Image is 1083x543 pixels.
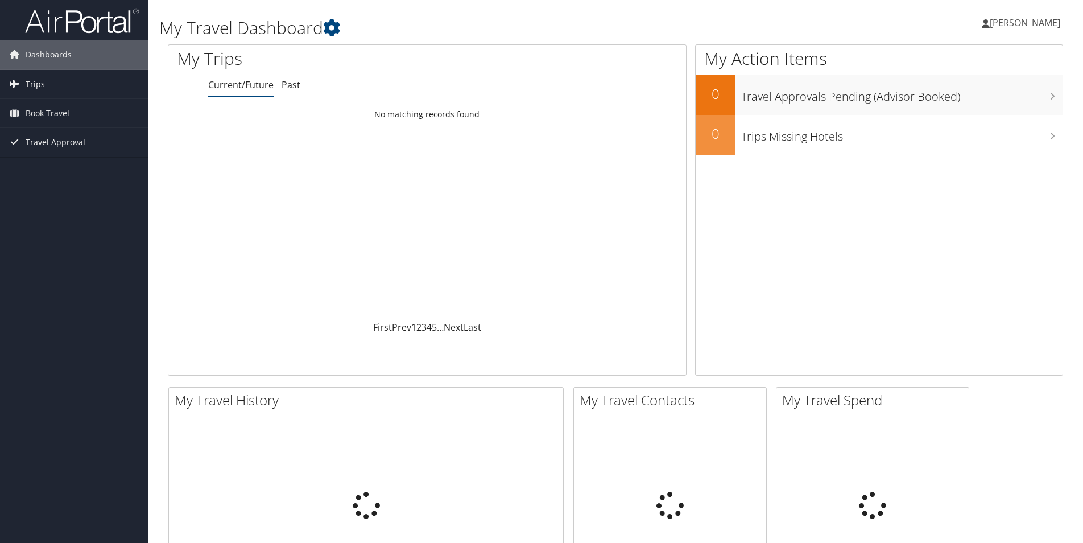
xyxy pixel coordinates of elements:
[26,40,72,69] span: Dashboards
[25,7,139,34] img: airportal-logo.png
[208,79,274,91] a: Current/Future
[175,390,563,410] h2: My Travel History
[26,128,85,157] span: Travel Approval
[177,47,462,71] h1: My Trips
[437,321,444,334] span: …
[392,321,411,334] a: Prev
[696,84,735,104] h2: 0
[416,321,421,334] a: 2
[444,321,464,334] a: Next
[990,17,1060,29] span: [PERSON_NAME]
[464,321,481,334] a: Last
[26,70,45,98] span: Trips
[411,321,416,334] a: 1
[696,124,735,143] h2: 0
[782,390,969,410] h2: My Travel Spend
[421,321,427,334] a: 3
[282,79,300,91] a: Past
[168,104,686,125] td: No matching records found
[696,47,1063,71] h1: My Action Items
[26,99,69,127] span: Book Travel
[741,123,1063,145] h3: Trips Missing Hotels
[696,115,1063,155] a: 0Trips Missing Hotels
[432,321,437,334] a: 5
[741,83,1063,105] h3: Travel Approvals Pending (Advisor Booked)
[580,390,766,410] h2: My Travel Contacts
[373,321,392,334] a: First
[427,321,432,334] a: 4
[159,16,767,40] h1: My Travel Dashboard
[982,6,1072,40] a: [PERSON_NAME]
[696,75,1063,115] a: 0Travel Approvals Pending (Advisor Booked)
